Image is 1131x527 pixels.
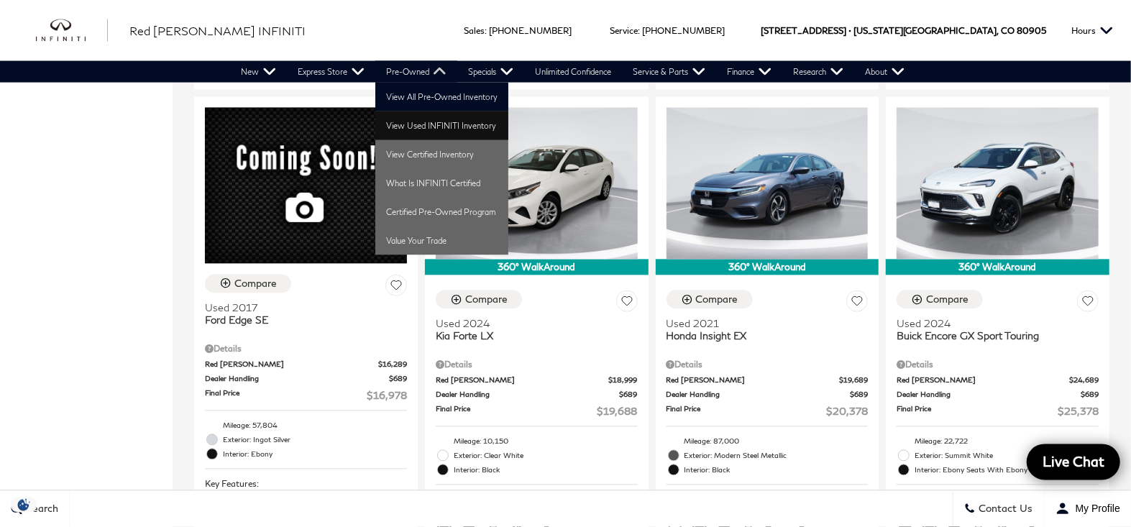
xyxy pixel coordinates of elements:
[926,293,969,306] div: Compare
[1070,503,1120,515] span: My Profile
[850,390,868,400] span: $689
[826,404,868,419] span: $20,378
[457,61,524,83] a: Specials
[696,293,738,306] div: Compare
[205,275,291,293] button: Compare Vehicle
[761,25,1046,36] a: [STREET_ADDRESS] • [US_STATE][GEOGRAPHIC_DATA], CO 80905
[436,318,638,342] a: Used 2024Kia Forte LX
[436,375,638,386] a: Red [PERSON_NAME] $18,999
[897,330,1088,342] span: Buick Encore GX Sport Touring
[454,449,638,463] span: Exterior: Clear White
[886,260,1109,275] div: 360° WalkAround
[667,318,858,330] span: Used 2021
[205,302,407,326] a: Used 2017Ford Edge SE
[389,374,407,385] span: $689
[976,503,1033,515] span: Contact Us
[436,318,627,330] span: Used 2024
[287,61,375,83] a: Express Store
[642,25,725,36] a: [PHONE_NUMBER]
[375,140,508,169] a: View Certified Inventory
[464,25,485,36] span: Sales
[597,404,638,419] span: $19,688
[375,61,457,83] a: Pre-Owned
[205,477,407,492] span: Key Features :
[436,330,627,342] span: Kia Forte LX
[897,404,1099,419] a: Final Price $25,378
[230,61,915,83] nav: Main Navigation
[436,404,638,419] a: Final Price $19,688
[667,390,851,400] span: Dealer Handling
[234,278,277,290] div: Compare
[897,434,1099,449] li: Mileage: 22,722
[656,260,879,275] div: 360° WalkAround
[616,290,638,317] button: Save Vehicle
[436,108,638,260] img: 2024 Kia Forte LX
[205,314,396,326] span: Ford Edge SE
[205,388,367,403] span: Final Price
[375,83,508,111] a: View All Pre-Owned Inventory
[223,433,407,447] span: Exterior: Ingot Silver
[129,22,306,40] a: Red [PERSON_NAME] INFINITI
[205,359,407,370] a: Red [PERSON_NAME] $16,289
[1035,453,1112,471] span: Live Chat
[667,404,827,419] span: Final Price
[7,498,40,513] section: Click to Open Cookie Consent Modal
[839,375,868,386] span: $19,689
[915,449,1099,463] span: Exterior: Summit White
[129,24,306,37] span: Red [PERSON_NAME] INFINITI
[485,25,487,36] span: :
[205,343,407,356] div: Pricing Details - Ford Edge SE
[667,108,869,260] img: 2021 Honda Insight EX
[667,290,753,309] button: Compare Vehicle
[667,404,869,419] a: Final Price $20,378
[375,198,508,226] a: Certified Pre-Owned Program
[36,19,108,42] img: INFINITI
[667,390,869,400] a: Dealer Handling $689
[897,390,1099,400] a: Dealer Handling $689
[223,447,407,462] span: Interior: Ebony
[436,359,638,372] div: Pricing Details - Kia Forte LX
[205,302,396,314] span: Used 2017
[667,330,858,342] span: Honda Insight EX
[620,390,638,400] span: $689
[205,359,378,370] span: Red [PERSON_NAME]
[684,449,869,463] span: Exterior: Modern Steel Metallic
[782,61,854,83] a: Research
[1058,404,1099,419] span: $25,378
[897,390,1081,400] span: Dealer Handling
[454,463,638,477] span: Interior: Black
[524,61,622,83] a: Unlimited Confidence
[436,290,522,309] button: Compare Vehicle
[436,404,597,419] span: Final Price
[1069,375,1099,386] span: $24,689
[897,108,1099,260] img: 2024 Buick Encore GX Sport Touring
[609,375,638,386] span: $18,999
[205,108,407,263] img: 2017 Ford Edge SE
[375,169,508,198] a: What Is INFINITI Certified
[205,374,407,385] a: Dealer Handling $689
[638,25,640,36] span: :
[897,404,1058,419] span: Final Price
[367,388,407,403] span: $16,978
[436,434,638,449] li: Mileage: 10,150
[436,375,609,386] span: Red [PERSON_NAME]
[1027,444,1120,480] a: Live Chat
[915,463,1099,477] span: Interior: Ebony Seats With Ebony Interior Accents
[7,498,40,513] img: Opt-Out Icon
[622,61,716,83] a: Service & Parts
[610,25,638,36] span: Service
[205,388,407,403] a: Final Price $16,978
[489,25,572,36] a: [PHONE_NUMBER]
[667,318,869,342] a: Used 2021Honda Insight EX
[897,375,1099,386] a: Red [PERSON_NAME] $24,689
[378,359,407,370] span: $16,289
[205,374,389,385] span: Dealer Handling
[667,359,869,372] div: Pricing Details - Honda Insight EX
[846,290,868,317] button: Save Vehicle
[897,318,1099,342] a: Used 2024Buick Encore GX Sport Touring
[667,375,869,386] a: Red [PERSON_NAME] $19,689
[897,375,1069,386] span: Red [PERSON_NAME]
[36,19,108,42] a: infiniti
[897,290,983,309] button: Compare Vehicle
[1077,290,1099,317] button: Save Vehicle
